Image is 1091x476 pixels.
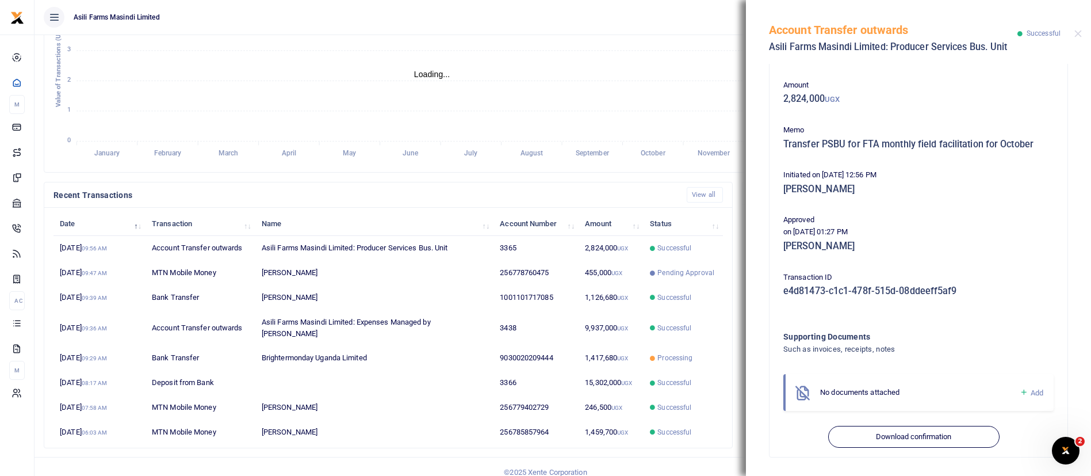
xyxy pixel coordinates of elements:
p: Initiated on [DATE] 12:56 PM [783,169,1054,181]
p: Memo [783,124,1054,136]
td: 9030020209444 [493,346,579,371]
td: [DATE] [53,395,146,420]
tspan: October [641,150,666,158]
td: 1,126,680 [579,285,644,310]
h4: Supporting Documents [783,330,1007,343]
th: Transaction: activate to sort column ascending [146,211,255,236]
li: Ac [9,291,25,310]
p: Amount [783,79,1054,92]
iframe: Intercom live chat [1052,437,1079,464]
tspan: May [343,150,356,158]
h5: Transfer PSBU for FTA monthly field facilitation for October [783,139,1054,150]
td: [DATE] [53,371,146,395]
a: Add [1020,386,1043,399]
td: 256785857964 [493,420,579,444]
td: 3366 [493,371,579,395]
span: No documents attached [820,388,899,397]
td: Brightermonday Uganda Limited [255,346,493,371]
small: UGX [617,325,628,332]
th: Account Number: activate to sort column ascending [493,211,579,236]
td: [DATE] [53,310,146,346]
text: Value of Transactions (UGX ) [55,22,62,108]
text: Loading... [414,70,450,79]
span: Successful [1027,29,1061,37]
tspan: July [464,150,477,158]
a: logo-small logo-large logo-large [10,13,24,21]
tspan: November [698,150,730,158]
span: Successful [657,427,691,437]
td: 2,824,000 [579,236,644,261]
tspan: 2 [67,76,71,83]
li: M [9,95,25,114]
td: 246,500 [579,395,644,420]
td: 256779402729 [493,395,579,420]
span: Successful [657,243,691,253]
span: Successful [657,292,691,303]
td: MTN Mobile Money [146,420,255,444]
th: Date: activate to sort column descending [53,211,146,236]
h5: [PERSON_NAME] [783,241,1054,252]
td: 9,937,000 [579,310,644,346]
small: 08:17 AM [82,380,108,386]
small: UGX [617,355,628,361]
td: [DATE] [53,261,146,285]
td: Asili Farms Masindi Limited: Expenses Managed by [PERSON_NAME] [255,310,493,346]
small: UGX [611,405,622,411]
td: [DATE] [53,346,146,371]
h4: Recent Transactions [53,189,677,201]
td: 3365 [493,236,579,261]
span: Processing [657,353,692,363]
tspan: March [219,150,239,158]
tspan: April [282,150,296,158]
td: Account Transfer outwards [146,310,255,346]
p: Approved [783,214,1054,226]
td: Account Transfer outwards [146,236,255,261]
tspan: September [576,150,610,158]
button: Close [1074,30,1082,37]
td: [PERSON_NAME] [255,395,493,420]
th: Name: activate to sort column ascending [255,211,493,236]
small: UGX [617,245,628,252]
tspan: 1 [67,106,71,114]
h5: 2,824,000 [783,93,1054,105]
p: on [DATE] 01:27 PM [783,226,1054,238]
tspan: 0 [67,136,71,144]
small: 06:03 AM [82,429,108,436]
span: Asili Farms Masindi Limited [69,12,164,22]
small: UGX [825,95,840,104]
tspan: 3 [67,46,71,54]
tspan: January [94,150,120,158]
td: Bank Transfer [146,285,255,310]
h5: Account Transfer outwards [769,23,1017,37]
td: Deposit from Bank [146,371,255,395]
td: 1001101717085 [493,285,579,310]
td: 256778760475 [493,261,579,285]
td: 455,000 [579,261,644,285]
th: Status: activate to sort column ascending [644,211,723,236]
h5: e4d81473-c1c1-478f-515d-08ddeeff5af9 [783,285,1054,297]
a: View all [687,187,723,203]
small: 09:39 AM [82,295,108,301]
span: Successful [657,402,691,413]
tspan: June [403,150,419,158]
td: [PERSON_NAME] [255,261,493,285]
tspan: February [154,150,182,158]
small: 07:58 AM [82,405,108,411]
span: Add [1031,389,1043,397]
h5: [PERSON_NAME] [783,184,1054,195]
td: Bank Transfer [146,346,255,371]
small: 09:56 AM [82,245,108,252]
td: 15,302,000 [579,371,644,395]
img: logo-small [10,11,24,25]
td: 1,459,700 [579,420,644,444]
small: 09:36 AM [82,325,108,332]
th: Amount: activate to sort column ascending [579,211,644,236]
span: Successful [657,323,691,333]
span: 2 [1075,437,1085,446]
small: UGX [621,380,632,386]
p: Transaction ID [783,272,1054,284]
tspan: August [520,150,543,158]
td: [DATE] [53,420,146,444]
small: 09:47 AM [82,270,108,276]
h4: Such as invoices, receipts, notes [783,343,1007,356]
